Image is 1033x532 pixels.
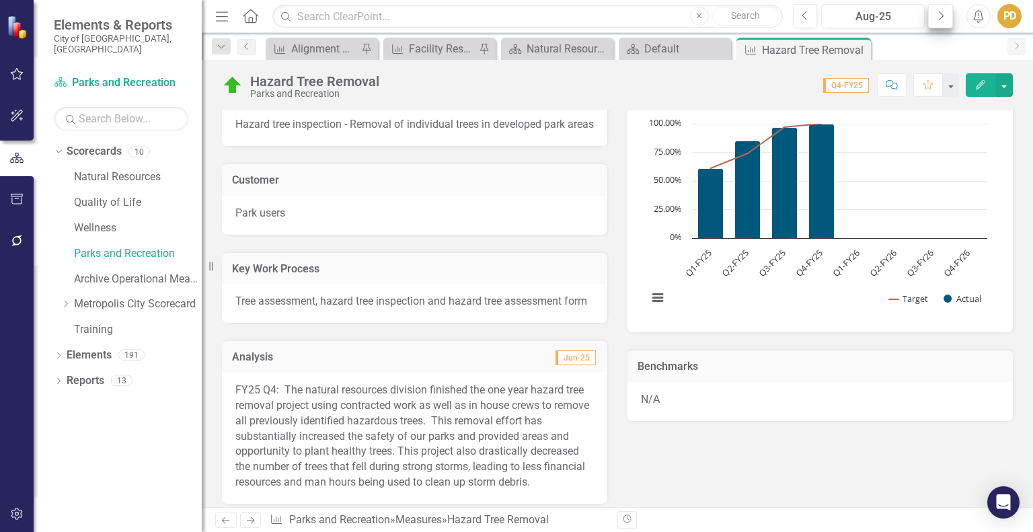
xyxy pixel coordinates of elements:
[772,128,798,239] path: Q3-FY25, 97. Actual.
[128,146,150,157] div: 10
[395,513,442,526] a: Measures
[270,512,607,528] div: » »
[74,297,202,312] a: Metropolis City Scorecard
[638,360,1003,373] h3: Benchmarks
[67,348,112,363] a: Elements
[641,117,999,319] div: Chart. Highcharts interactive chart.
[235,117,594,132] p: Hazard tree inspection - Removal of individual trees in developed park areas
[944,293,981,305] button: Show Actual
[649,116,682,128] text: 100.00%
[54,33,188,55] small: City of [GEOGRAPHIC_DATA], [GEOGRAPHIC_DATA]
[720,247,751,278] text: Q2-FY25
[712,7,779,26] button: Search
[809,124,835,239] path: Q4-FY25, 100. Actual.
[698,124,970,239] g: Actual, series 2 of 2. Bar series with 8 bars.
[641,392,999,408] p: N/A
[644,40,728,57] div: Default
[54,17,188,33] span: Elements & Reports
[74,169,202,185] a: Natural Resources
[447,513,549,526] div: Hazard Tree Removal
[941,247,972,278] text: Q4-FY26
[654,202,682,215] text: 25.00%
[735,141,761,239] path: Q2-FY25, 84.8. Actual.
[232,351,413,363] h3: Analysis
[622,40,728,57] a: Default
[731,10,760,21] span: Search
[74,322,202,338] a: Training
[387,40,475,57] a: Facility Reservation Permits
[997,4,1022,28] button: PD
[74,272,202,287] a: Archive Operational Measures
[641,117,994,319] svg: Interactive chart
[826,9,920,25] div: Aug-25
[74,246,202,262] a: Parks and Recreation
[904,247,935,278] text: Q3-FY26
[409,40,475,57] div: Facility Reservation Permits
[222,75,243,96] img: On Target
[67,373,104,389] a: Reports
[527,40,610,57] div: Natural Resources
[654,145,682,157] text: 75.00%
[74,195,202,211] a: Quality of Life
[67,144,122,159] a: Scorecards
[654,174,682,186] text: 50.00%
[235,294,594,309] div: Tree assessment, hazard tree inspection and hazard tree assessment form
[235,206,594,221] p: Park users
[987,486,1020,519] div: Open Intercom Messenger
[698,169,724,239] path: Q1-FY25, 60.8. Actual.
[830,247,862,278] text: Q1-FY26
[762,42,868,59] div: Hazard Tree Removal
[289,513,390,526] a: Parks and Recreation
[54,107,188,130] input: Search Below...
[272,5,782,28] input: Search ClearPoint...
[793,247,825,278] text: Q4-FY25
[756,247,788,278] text: Q3-FY25
[821,4,925,28] button: Aug-25
[235,383,594,490] p: FY25 Q4: The natural resources division finished the one year hazard tree removal project using c...
[670,231,682,243] text: 0%
[867,247,898,278] text: Q2-FY26
[111,375,132,387] div: 13
[648,288,667,307] button: View chart menu, Chart
[504,40,610,57] a: Natural Resources
[54,75,188,91] a: Parks and Recreation
[956,293,981,305] text: Actual
[118,350,145,361] div: 191
[250,89,379,99] div: Parks and Recreation
[7,15,30,39] img: ClearPoint Strategy
[683,247,714,278] text: Q1-FY25
[250,74,379,89] div: Hazard Tree Removal
[823,78,869,93] span: Q4-FY25
[232,174,597,186] h3: Customer
[269,40,358,57] a: Alignment Matrix
[291,40,358,57] div: Alignment Matrix
[74,221,202,236] a: Wellness
[889,293,928,305] button: Show Target
[556,350,596,365] span: Jun-25
[232,263,597,275] h3: Key Work Process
